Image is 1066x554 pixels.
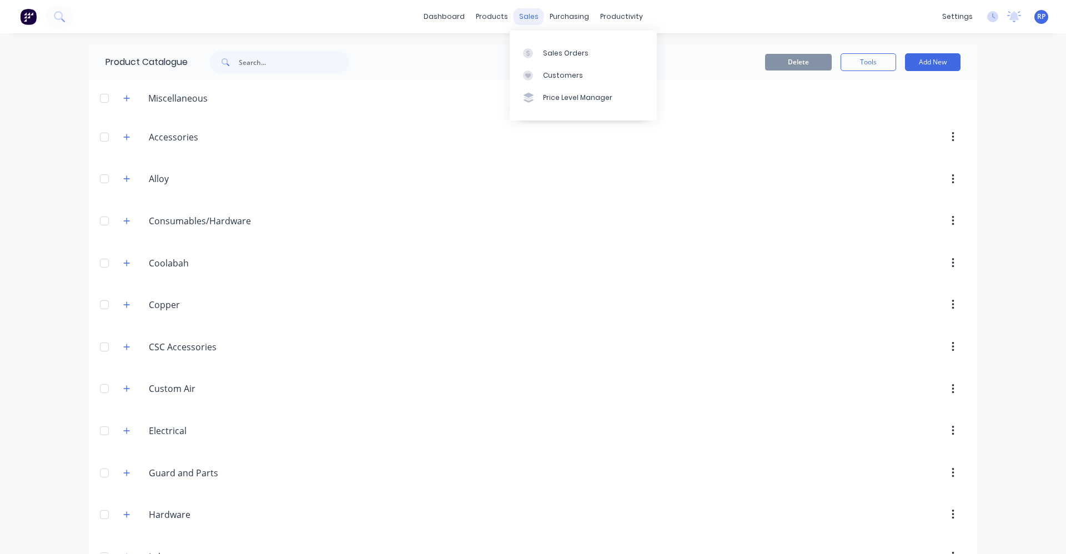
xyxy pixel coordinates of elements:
[149,130,280,144] input: Enter category name
[149,256,280,270] input: Enter category name
[239,51,349,73] input: Search...
[149,214,280,228] input: Enter category name
[470,8,514,25] div: products
[149,172,280,185] input: Enter category name
[510,64,657,87] a: Customers
[510,87,657,109] a: Price Level Manager
[1037,12,1045,22] span: RP
[544,8,595,25] div: purchasing
[543,93,612,103] div: Price Level Manager
[514,8,544,25] div: sales
[149,424,280,437] input: Enter category name
[149,508,280,521] input: Enter category name
[20,8,37,25] img: Factory
[149,382,280,395] input: Enter category name
[765,54,832,70] button: Delete
[595,8,648,25] div: productivity
[149,466,280,480] input: Enter category name
[149,340,280,354] input: Enter category name
[905,53,961,71] button: Add New
[510,42,657,64] a: Sales Orders
[841,53,896,71] button: Tools
[543,70,583,80] div: Customers
[149,298,280,311] input: Enter category name
[543,48,589,58] div: Sales Orders
[89,44,188,80] div: Product Catalogue
[418,8,470,25] a: dashboard
[139,92,217,105] div: Miscellaneous
[937,8,978,25] div: settings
